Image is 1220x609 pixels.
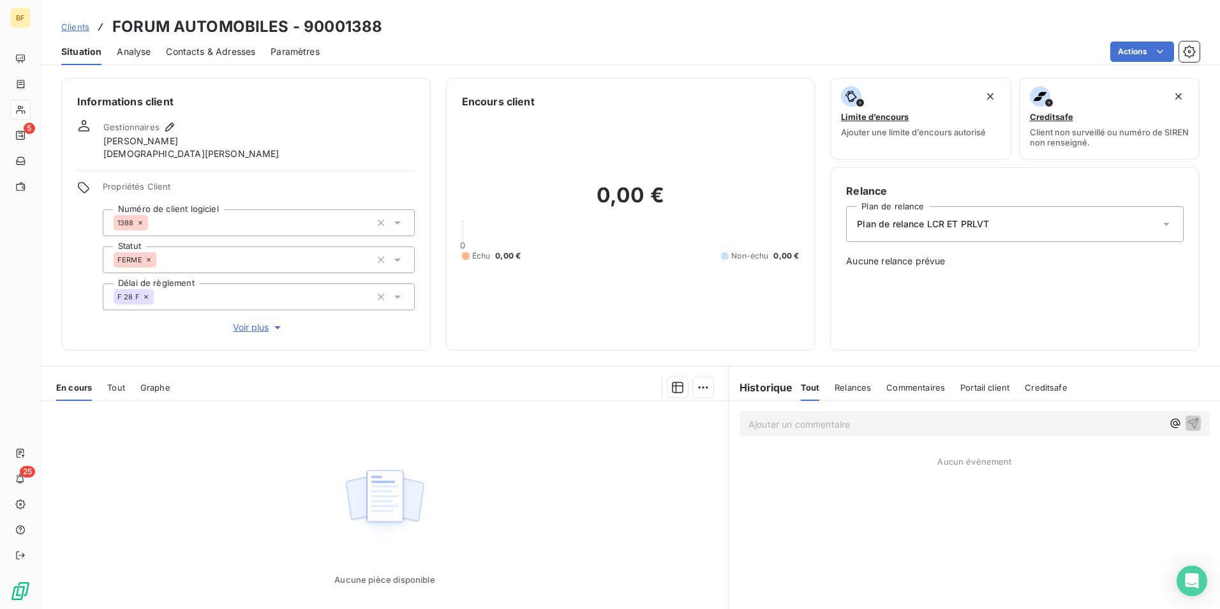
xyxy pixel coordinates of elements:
[103,135,178,147] span: [PERSON_NAME]
[846,255,1184,267] span: Aucune relance prévue
[1030,112,1073,122] span: Creditsafe
[960,382,1009,393] span: Portail client
[462,94,535,109] h6: Encours client
[271,45,320,58] span: Paramètres
[117,219,134,227] span: 1388
[801,382,820,393] span: Tout
[112,15,382,38] h3: FORUM AUTOMOBILES - 90001388
[156,254,167,266] input: Ajouter une valeur
[1110,41,1174,62] button: Actions
[846,183,1184,199] h6: Relance
[344,463,426,542] img: Empty state
[56,382,92,393] span: En cours
[117,256,142,264] span: FERME
[10,581,31,601] img: Logo LeanPay
[24,123,35,134] span: 5
[1019,78,1200,160] button: CreditsafeClient non surveillé ou numéro de SIREN non renseigné.
[61,45,101,58] span: Situation
[472,250,491,262] span: Échu
[729,380,793,395] h6: Historique
[1177,566,1207,596] div: Open Intercom Messenger
[103,122,160,132] span: Gestionnaires
[233,321,284,334] span: Voir plus
[117,293,140,301] span: F 28 F
[731,250,768,262] span: Non-échu
[334,575,435,585] span: Aucune pièce disponible
[61,22,89,32] span: Clients
[886,382,945,393] span: Commentaires
[1030,127,1189,147] span: Client non surveillé ou numéro de SIREN non renseigné.
[20,466,35,477] span: 25
[103,147,279,160] span: [DEMOGRAPHIC_DATA][PERSON_NAME]
[103,320,415,335] button: Voir plus
[166,45,255,58] span: Contacts & Adresses
[841,127,986,137] span: Ajouter une limite d’encours autorisé
[495,250,521,262] span: 0,00 €
[77,94,415,109] h6: Informations client
[10,8,31,28] div: BF
[140,382,170,393] span: Graphe
[117,45,151,58] span: Analyse
[61,20,89,33] a: Clients
[460,240,465,250] span: 0
[148,217,158,229] input: Ajouter une valeur
[1025,382,1067,393] span: Creditsafe
[937,456,1011,467] span: Aucun évènement
[841,112,909,122] span: Limite d’encours
[154,291,164,303] input: Ajouter une valeur
[107,382,125,393] span: Tout
[835,382,871,393] span: Relances
[103,181,415,199] span: Propriétés Client
[773,250,799,262] span: 0,00 €
[857,218,989,230] span: Plan de relance LCR ET PRLVT
[462,183,800,221] h2: 0,00 €
[830,78,1011,160] button: Limite d’encoursAjouter une limite d’encours autorisé
[10,125,30,146] a: 5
